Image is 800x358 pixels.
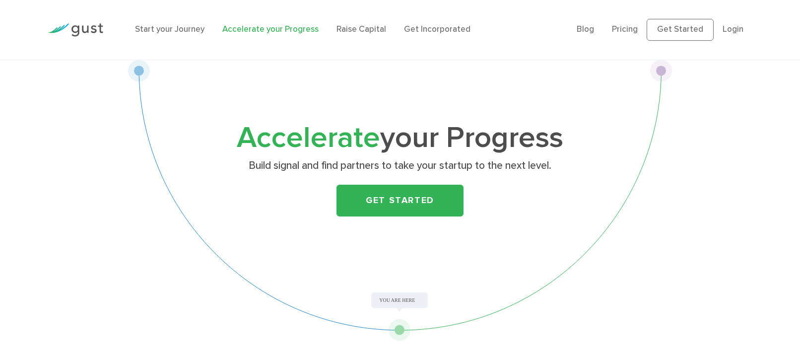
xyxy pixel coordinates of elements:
[336,24,386,34] a: Raise Capital
[48,23,103,37] img: Gust Logo
[404,24,470,34] a: Get Incorporated
[336,185,464,216] a: Get Started
[204,125,596,152] h1: your Progress
[135,24,204,34] a: Start your Journey
[647,19,714,41] a: Get Started
[612,24,638,34] a: Pricing
[237,120,380,155] span: Accelerate
[723,24,743,34] a: Login
[207,159,592,173] p: Build signal and find partners to take your startup to the next level.
[577,24,594,34] a: Blog
[222,24,319,34] a: Accelerate your Progress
